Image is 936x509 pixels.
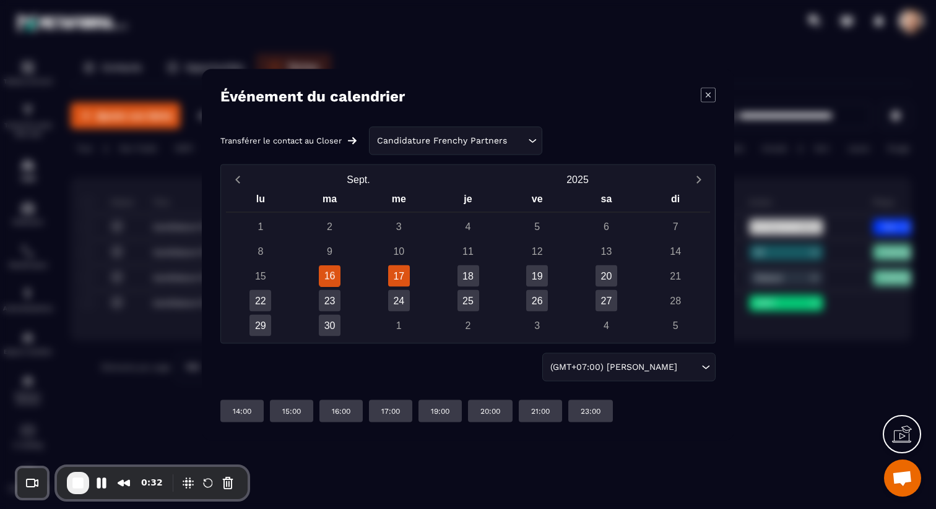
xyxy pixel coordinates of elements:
[509,134,525,147] input: Search for option
[249,168,468,190] button: Open months overlay
[665,314,687,336] div: 5
[596,215,617,237] div: 6
[388,289,410,311] div: 24
[388,215,410,237] div: 3
[249,240,271,262] div: 8
[457,215,479,237] div: 4
[431,406,449,416] p: 19:00
[220,135,342,145] p: Transférer le contact au Closer
[249,289,271,311] div: 22
[233,406,251,416] p: 14:00
[319,314,340,336] div: 30
[457,265,479,286] div: 18
[884,460,921,497] div: Ouvrir le chat
[319,289,340,311] div: 23
[503,190,572,212] div: ve
[388,314,410,336] div: 1
[581,406,600,416] p: 23:00
[596,314,617,336] div: 4
[526,314,548,336] div: 3
[457,289,479,311] div: 25
[547,360,680,374] span: (GMT+07:00) [PERSON_NAME]
[680,360,698,374] input: Search for option
[282,406,301,416] p: 15:00
[665,215,687,237] div: 7
[332,406,350,416] p: 16:00
[364,190,433,212] div: me
[369,126,542,155] div: Search for option
[295,190,365,212] div: ma
[374,134,509,147] span: Candidature Frenchy Partners
[480,406,500,416] p: 20:00
[226,171,249,187] button: Previous month
[388,265,410,286] div: 17
[381,406,400,416] p: 17:00
[665,240,687,262] div: 14
[249,215,271,237] div: 1
[226,190,295,212] div: lu
[641,190,710,212] div: di
[319,215,340,237] div: 2
[526,215,548,237] div: 5
[572,190,641,212] div: sa
[596,240,617,262] div: 13
[596,265,617,286] div: 20
[665,265,687,286] div: 21
[226,190,710,336] div: Calendar wrapper
[665,289,687,311] div: 28
[226,215,710,336] div: Calendar days
[531,406,550,416] p: 21:00
[388,240,410,262] div: 10
[542,353,716,381] div: Search for option
[468,168,687,190] button: Open years overlay
[220,87,405,105] h4: Événement du calendrier
[596,289,617,311] div: 27
[526,265,548,286] div: 19
[249,314,271,336] div: 29
[687,171,710,187] button: Next month
[319,240,340,262] div: 9
[319,265,340,286] div: 16
[433,190,503,212] div: je
[249,265,271,286] div: 15
[526,289,548,311] div: 26
[457,240,479,262] div: 11
[457,314,479,336] div: 2
[526,240,548,262] div: 12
